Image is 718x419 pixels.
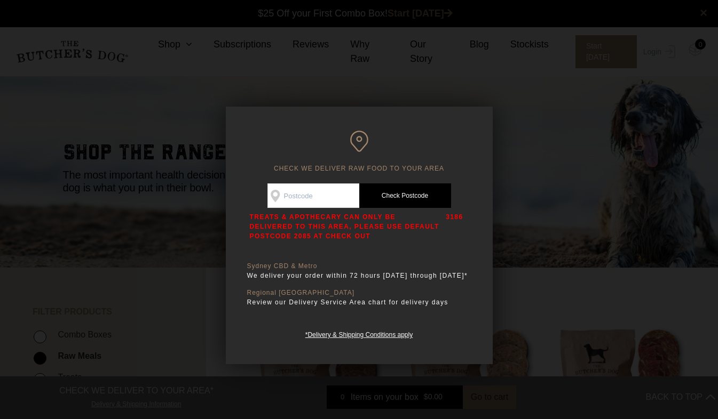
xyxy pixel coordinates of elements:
[247,289,471,297] p: Regional [GEOGRAPHIC_DATA]
[247,297,471,308] p: Review our Delivery Service Area chart for delivery days
[247,131,471,173] h6: CHECK WE DELIVER RAW FOOD TO YOUR AREA
[446,212,463,241] p: 3186
[250,212,441,241] p: TREATS & APOTHECARY CAN ONLY BE DELIVERED TO THIS AREA, PLEASE USE DEFAULT POSTCODE 2085 AT CHECK...
[359,183,451,208] a: Check Postcode
[267,183,359,208] input: Postcode
[247,270,471,281] p: We deliver your order within 72 hours [DATE] through [DATE]*
[305,328,413,339] a: *Delivery & Shipping Conditions apply
[247,262,471,270] p: Sydney CBD & Metro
